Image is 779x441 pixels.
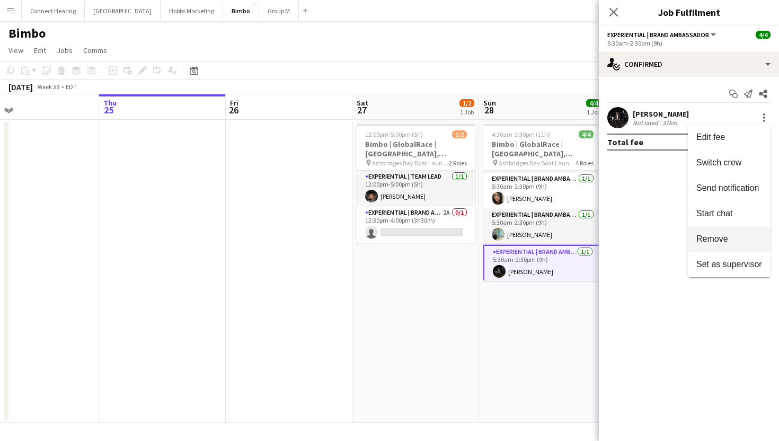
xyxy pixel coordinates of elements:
button: Set as supervisor [688,252,771,277]
span: Edit fee [696,133,725,142]
button: Send notification [688,175,771,201]
button: Start chat [688,201,771,226]
span: Start chat [696,209,732,218]
button: Edit fee [688,125,771,150]
button: Switch crew [688,150,771,175]
span: Set as supervisor [696,260,762,269]
span: Switch crew [696,158,741,167]
span: Send notification [696,183,759,192]
span: Remove [696,234,728,243]
button: Remove [688,226,771,252]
